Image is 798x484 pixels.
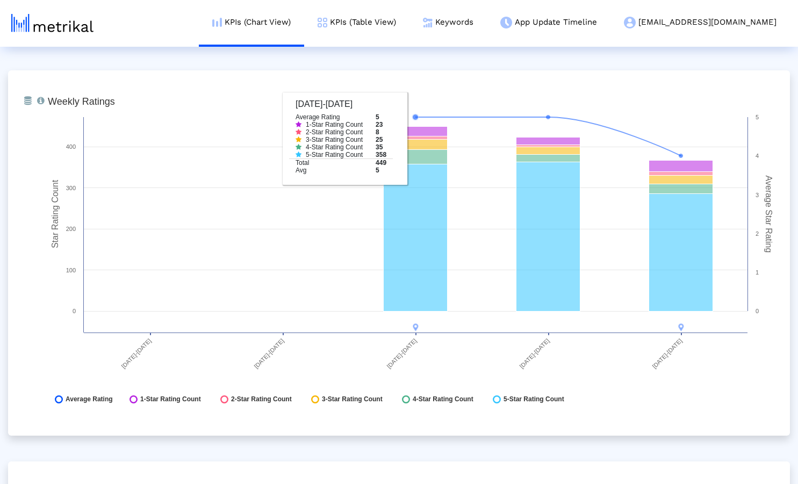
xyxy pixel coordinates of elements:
[385,337,418,370] text: [DATE]-[DATE]
[48,96,115,107] tspan: Weekly Ratings
[756,192,759,198] text: 3
[756,230,759,237] text: 2
[120,337,152,370] text: [DATE]-[DATE]
[756,114,759,120] text: 5
[140,395,201,403] span: 1-Star Rating Count
[51,179,60,248] tspan: Star Rating Count
[231,395,292,403] span: 2-Star Rating Count
[318,18,327,27] img: kpi-table-menu-icon.png
[253,337,285,370] text: [DATE]-[DATE]
[66,143,76,150] text: 400
[764,176,773,253] tspan: Average Star Rating
[413,395,473,403] span: 4-Star Rating Count
[756,308,759,314] text: 0
[624,17,636,28] img: my-account-menu-icon.png
[66,395,113,403] span: Average Rating
[756,153,759,159] text: 4
[651,337,683,370] text: [DATE]-[DATE]
[66,267,76,273] text: 100
[66,226,76,232] text: 200
[518,337,550,370] text: [DATE]-[DATE]
[66,185,76,191] text: 300
[504,395,564,403] span: 5-Star Rating Count
[322,395,383,403] span: 3-Star Rating Count
[756,269,759,276] text: 1
[73,308,76,314] text: 0
[11,14,94,32] img: metrical-logo-light.png
[423,18,433,27] img: keywords.png
[212,18,222,27] img: kpi-chart-menu-icon.png
[500,17,512,28] img: app-update-menu-icon.png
